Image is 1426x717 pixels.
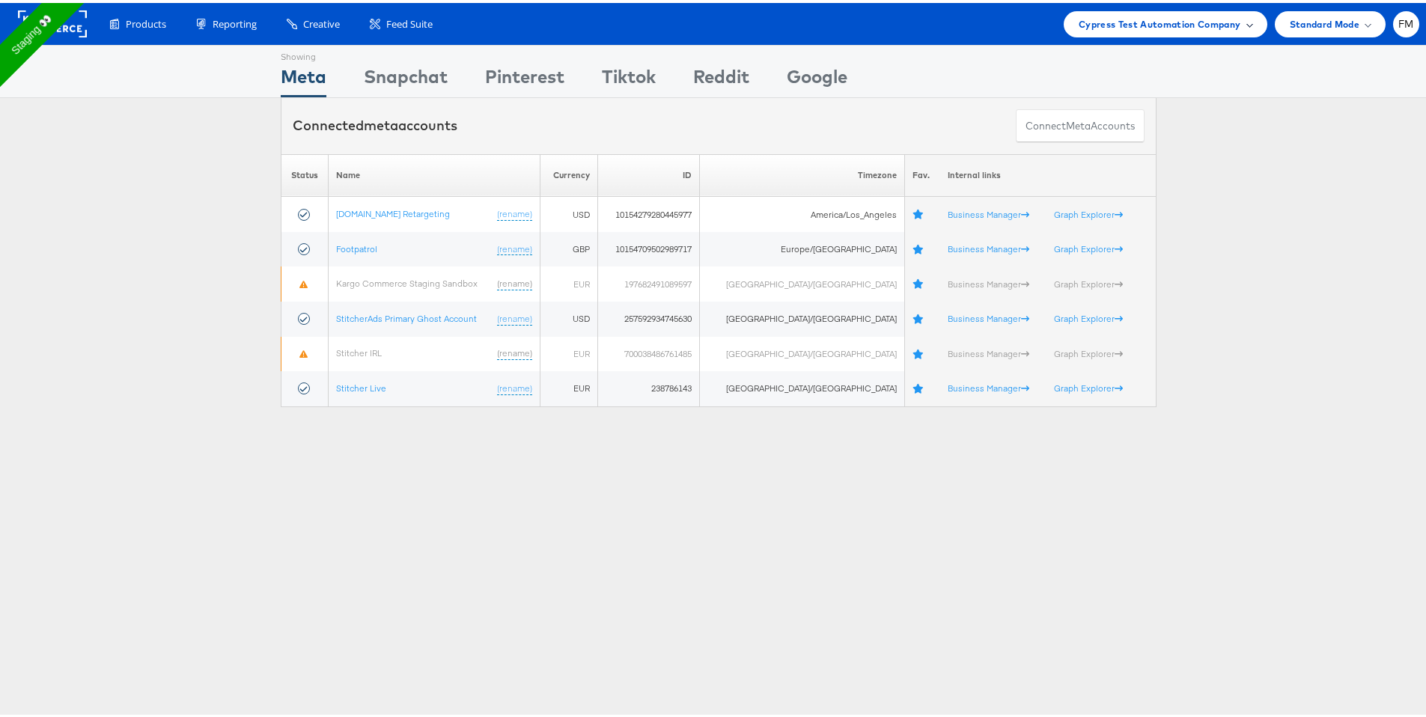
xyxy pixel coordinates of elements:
[598,299,700,334] td: 257592934745630
[1066,116,1091,130] span: meta
[497,205,532,218] a: (rename)
[336,240,377,251] a: Footpatrol
[540,334,597,369] td: EUR
[497,275,532,287] a: (rename)
[540,263,597,299] td: EUR
[598,368,700,403] td: 238786143
[1398,16,1414,26] span: FM
[699,263,904,299] td: [GEOGRAPHIC_DATA]/[GEOGRAPHIC_DATA]
[1054,275,1123,287] a: Graph Explorer
[948,345,1029,356] a: Business Manager
[699,229,904,264] td: Europe/[GEOGRAPHIC_DATA]
[336,379,386,391] a: Stitcher Live
[1054,206,1123,217] a: Graph Explorer
[364,114,398,131] span: meta
[699,194,904,229] td: America/Los_Angeles
[1054,240,1123,251] a: Graph Explorer
[281,43,326,61] div: Showing
[540,194,597,229] td: USD
[1054,379,1123,391] a: Graph Explorer
[699,299,904,334] td: [GEOGRAPHIC_DATA]/[GEOGRAPHIC_DATA]
[948,379,1029,391] a: Business Manager
[364,61,448,94] div: Snapchat
[497,310,532,323] a: (rename)
[281,151,329,194] th: Status
[336,275,478,286] a: Kargo Commerce Staging Sandbox
[497,379,532,392] a: (rename)
[1054,310,1123,321] a: Graph Explorer
[213,14,257,28] span: Reporting
[948,275,1029,287] a: Business Manager
[948,206,1029,217] a: Business Manager
[386,14,433,28] span: Feed Suite
[1079,13,1241,29] span: Cypress Test Automation Company
[598,151,700,194] th: ID
[497,344,532,357] a: (rename)
[126,14,166,28] span: Products
[540,229,597,264] td: GBP
[336,205,450,216] a: [DOMAIN_NAME] Retargeting
[303,14,340,28] span: Creative
[699,151,904,194] th: Timezone
[497,240,532,253] a: (rename)
[598,334,700,369] td: 700038486761485
[699,334,904,369] td: [GEOGRAPHIC_DATA]/[GEOGRAPHIC_DATA]
[336,344,382,356] a: Stitcher IRL
[281,61,326,94] div: Meta
[948,310,1029,321] a: Business Manager
[693,61,749,94] div: Reddit
[1016,106,1145,140] button: ConnectmetaAccounts
[598,263,700,299] td: 197682491089597
[699,368,904,403] td: [GEOGRAPHIC_DATA]/[GEOGRAPHIC_DATA]
[1054,345,1123,356] a: Graph Explorer
[293,113,457,132] div: Connected accounts
[787,61,847,94] div: Google
[598,194,700,229] td: 10154279280445977
[328,151,540,194] th: Name
[602,61,656,94] div: Tiktok
[1290,13,1359,29] span: Standard Mode
[540,368,597,403] td: EUR
[948,240,1029,251] a: Business Manager
[336,310,477,321] a: StitcherAds Primary Ghost Account
[540,151,597,194] th: Currency
[485,61,564,94] div: Pinterest
[598,229,700,264] td: 10154709502989717
[540,299,597,334] td: USD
